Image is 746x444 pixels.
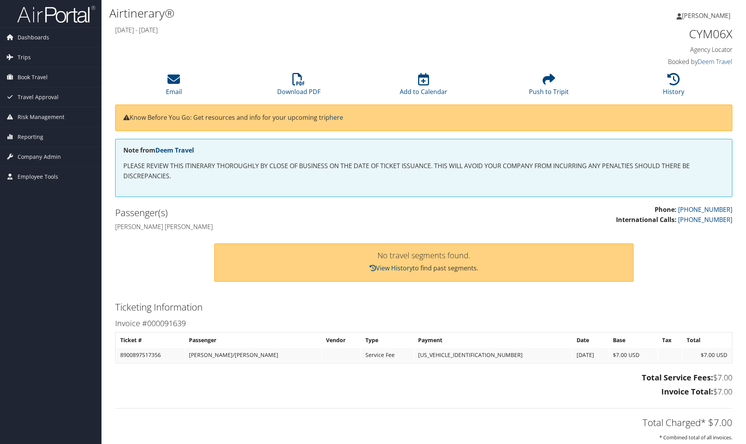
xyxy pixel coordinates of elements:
h1: CYM06X [587,26,732,42]
th: Total [683,333,731,347]
a: Deem Travel [698,57,732,66]
th: Vendor [322,333,360,347]
a: here [329,113,343,122]
h3: $7.00 [115,372,732,383]
h3: Invoice #000091639 [115,318,732,329]
td: [US_VEHICLE_IDENTIFICATION_NUMBER] [414,348,572,362]
span: Company Admin [18,147,61,167]
p: to find past segments. [223,263,625,274]
h1: Airtinerary® [109,5,529,21]
strong: Note from [123,146,194,155]
th: Payment [414,333,572,347]
small: * Combined total of all invoices. [659,434,732,441]
span: Employee Tools [18,167,58,186]
span: Reporting [18,127,43,147]
strong: International Calls: [616,215,677,224]
a: Add to Calendar [400,77,447,96]
h4: [DATE] - [DATE] [115,26,575,34]
p: Know Before You Go: Get resources and info for your upcoming trip [123,113,724,123]
td: Service Fee [361,348,413,362]
span: Risk Management [18,107,64,127]
td: $7.00 USD [609,348,657,362]
h3: No travel segments found. [223,252,625,259]
a: [PHONE_NUMBER] [678,205,732,214]
h2: Passenger(s) [115,206,418,219]
td: [DATE] [573,348,608,362]
a: Email [166,77,182,96]
a: Push to Tripit [529,77,569,96]
a: [PHONE_NUMBER] [678,215,732,224]
h4: [PERSON_NAME] [PERSON_NAME] [115,222,418,231]
h4: Booked by [587,57,732,66]
a: Download PDF [277,77,320,96]
a: [PERSON_NAME] [677,4,738,27]
td: [PERSON_NAME]/[PERSON_NAME] [185,348,321,362]
h4: Agency Locator [587,45,732,54]
p: PLEASE REVIEW THIS ITINERARY THOROUGHLY BY CLOSE OF BUSINESS ON THE DATE OF TICKET ISSUANCE. THIS... [123,161,724,181]
span: Dashboards [18,28,49,47]
a: Deem Travel [155,146,194,155]
td: 8900897517356 [116,348,184,362]
th: Base [609,333,657,347]
th: Date [573,333,608,347]
h2: Ticketing Information [115,300,732,314]
a: History [663,77,684,96]
span: Travel Approval [18,87,59,107]
th: Ticket # [116,333,184,347]
strong: Invoice Total: [661,386,713,397]
h3: $7.00 [115,386,732,397]
span: [PERSON_NAME] [682,11,730,20]
th: Passenger [185,333,321,347]
td: $7.00 USD [683,348,731,362]
img: airportal-logo.png [17,5,95,23]
span: Book Travel [18,67,48,87]
th: Type [361,333,413,347]
a: View History [370,264,413,272]
span: Trips [18,48,31,67]
th: Tax [658,333,682,347]
strong: Total Service Fees: [642,372,713,383]
h2: Total Charged* $7.00 [115,416,732,429]
strong: Phone: [655,205,677,214]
